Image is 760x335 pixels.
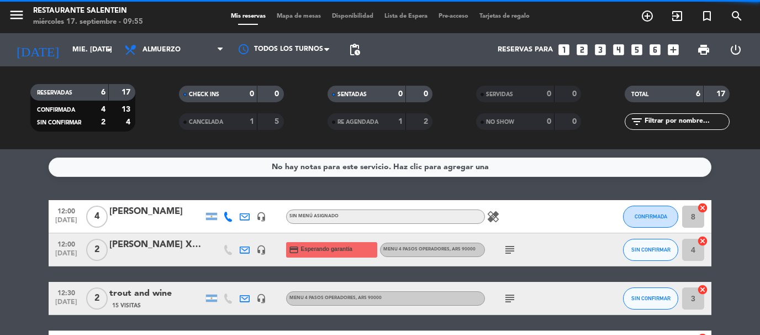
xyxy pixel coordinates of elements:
[109,286,203,301] div: trout and wine
[271,13,326,19] span: Mapa de mesas
[697,202,708,213] i: cancel
[398,90,403,98] strong: 0
[112,301,141,310] span: 15 Visitas
[86,239,108,261] span: 2
[301,245,352,254] span: Esperando garantía
[122,106,133,113] strong: 13
[635,213,667,219] span: CONFIRMADA
[275,118,281,125] strong: 5
[697,235,708,247] i: cancel
[498,46,553,54] span: Reservas para
[666,43,680,57] i: add_box
[356,296,382,300] span: , ARS 90000
[503,243,516,257] i: subject
[572,118,579,125] strong: 0
[101,88,105,96] strong: 6
[289,214,339,218] span: Sin menú asignado
[503,292,516,305] i: subject
[486,92,513,97] span: SERVIDAS
[424,90,430,98] strong: 0
[631,295,671,301] span: SIN CONFIRMAR
[572,90,579,98] strong: 0
[700,9,714,23] i: turned_in_not
[275,90,281,98] strong: 0
[379,13,433,19] span: Lista de Espera
[37,120,81,125] span: SIN CONFIRMAR
[37,107,75,113] span: CONFIRMADA
[109,205,203,219] div: [PERSON_NAME]
[33,6,143,17] div: Restaurante Salentein
[643,116,729,128] input: Filtrar por nombre...
[474,13,535,19] span: Tarjetas de regalo
[86,287,108,310] span: 2
[52,217,80,229] span: [DATE]
[37,90,72,96] span: RESERVADAS
[122,88,133,96] strong: 17
[8,7,25,23] i: menu
[450,247,476,252] span: , ARS 90000
[641,9,654,23] i: add_circle_outline
[623,287,678,310] button: SIN CONFIRMAR
[547,90,551,98] strong: 0
[52,237,80,250] span: 12:00
[326,13,379,19] span: Disponibilidad
[575,43,589,57] i: looks_two
[126,118,133,126] strong: 4
[611,43,626,57] i: looks_4
[383,247,476,252] span: Menu 4 pasos operadores
[433,13,474,19] span: Pre-acceso
[697,43,710,56] span: print
[671,9,684,23] i: exit_to_app
[623,206,678,228] button: CONFIRMADA
[630,115,643,128] i: filter_list
[272,161,489,174] div: No hay notas para este servicio. Haz clic para agregar una
[142,46,181,54] span: Almuerzo
[348,43,361,56] span: pending_actions
[337,92,367,97] span: SENTADAS
[52,250,80,263] span: [DATE]
[729,43,742,56] i: power_settings_new
[696,90,700,98] strong: 6
[256,212,266,222] i: headset_mic
[630,43,644,57] i: looks_5
[8,7,25,27] button: menu
[101,118,105,126] strong: 2
[631,247,671,253] span: SIN CONFIRMAR
[398,118,403,125] strong: 1
[52,299,80,311] span: [DATE]
[256,294,266,303] i: headset_mic
[631,92,648,97] span: TOTAL
[486,119,514,125] span: NO SHOW
[109,238,203,252] div: [PERSON_NAME] X2 17/09
[189,92,219,97] span: CHECK INS
[250,90,254,98] strong: 0
[730,9,743,23] i: search
[189,119,223,125] span: CANCELADA
[101,106,105,113] strong: 4
[593,43,608,57] i: looks_3
[250,118,254,125] strong: 1
[8,38,67,62] i: [DATE]
[337,119,378,125] span: RE AGENDADA
[697,284,708,295] i: cancel
[103,43,116,56] i: arrow_drop_down
[289,296,382,300] span: Menu 4 pasos operadores
[557,43,571,57] i: looks_one
[424,118,430,125] strong: 2
[648,43,662,57] i: looks_6
[86,206,108,228] span: 4
[52,204,80,217] span: 12:00
[547,118,551,125] strong: 0
[52,286,80,299] span: 12:30
[225,13,271,19] span: Mis reservas
[33,17,143,28] div: miércoles 17. septiembre - 09:55
[289,245,299,255] i: credit_card
[256,245,266,255] i: headset_mic
[623,239,678,261] button: SIN CONFIRMAR
[716,90,727,98] strong: 17
[487,210,500,223] i: healing
[720,33,752,66] div: LOG OUT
